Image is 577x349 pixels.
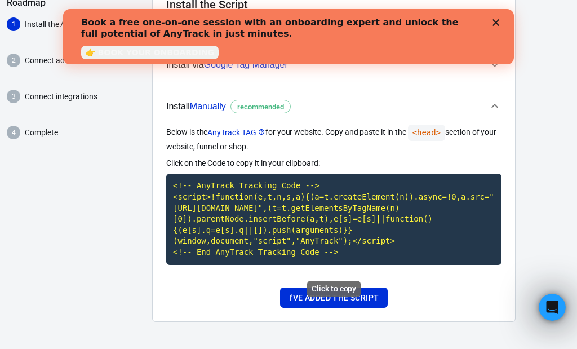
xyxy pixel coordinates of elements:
button: InstallManuallyrecommended [166,88,501,125]
span: recommended [233,101,288,113]
text: 3 [12,92,16,100]
button: I've added the script [280,288,388,308]
span: Install [166,99,291,114]
div: Close [429,10,441,17]
a: Connect ad networks [25,55,99,67]
text: 1 [12,20,16,28]
iframe: Intercom live chat [539,294,566,321]
span: Install via [166,58,288,72]
button: Install viaGoogle Tag Manager [166,51,501,79]
code: Click to copy [166,174,501,264]
p: Install the AnyTrack tag [25,19,143,30]
code: <head> [408,125,445,141]
p: Click on the Code to copy it in your clipboard: [166,157,501,169]
text: 2 [12,56,16,64]
a: Connect integrations [25,91,97,103]
a: AnyTrack TAG [207,127,265,139]
text: 4 [12,129,16,136]
div: Click to copy [307,281,361,297]
p: Below is the for your website. Copy and paste it in the section of your website, funnel or shop. [166,125,501,153]
iframe: Intercom live chat banner [63,9,514,64]
a: Complete [25,127,58,139]
span: Google Tag Manager [204,60,288,69]
span: Manually [190,101,226,111]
